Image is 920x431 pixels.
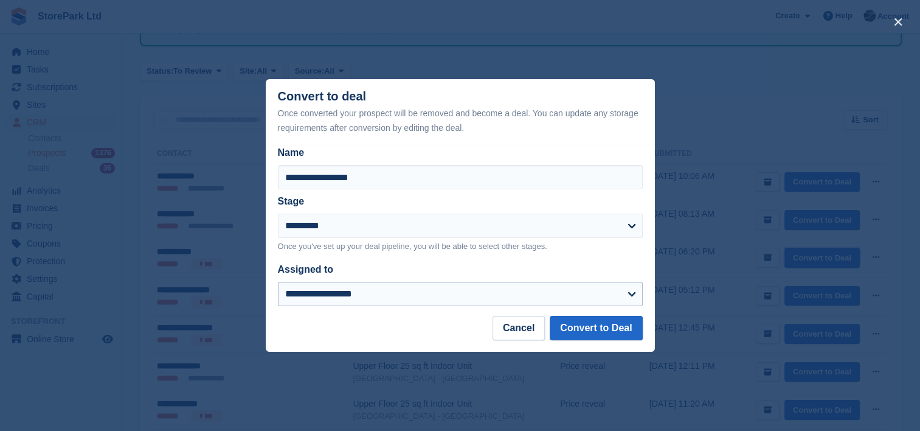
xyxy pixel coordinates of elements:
[888,12,908,32] button: close
[278,89,643,135] div: Convert to deal
[278,106,643,135] div: Once converted your prospect will be removed and become a deal. You can update any storage requir...
[278,264,334,275] label: Assigned to
[278,240,643,253] p: Once you've set up your deal pipeline, you will be able to select other stages.
[278,145,643,160] label: Name
[493,316,545,340] button: Cancel
[550,316,642,340] button: Convert to Deal
[278,196,305,206] label: Stage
